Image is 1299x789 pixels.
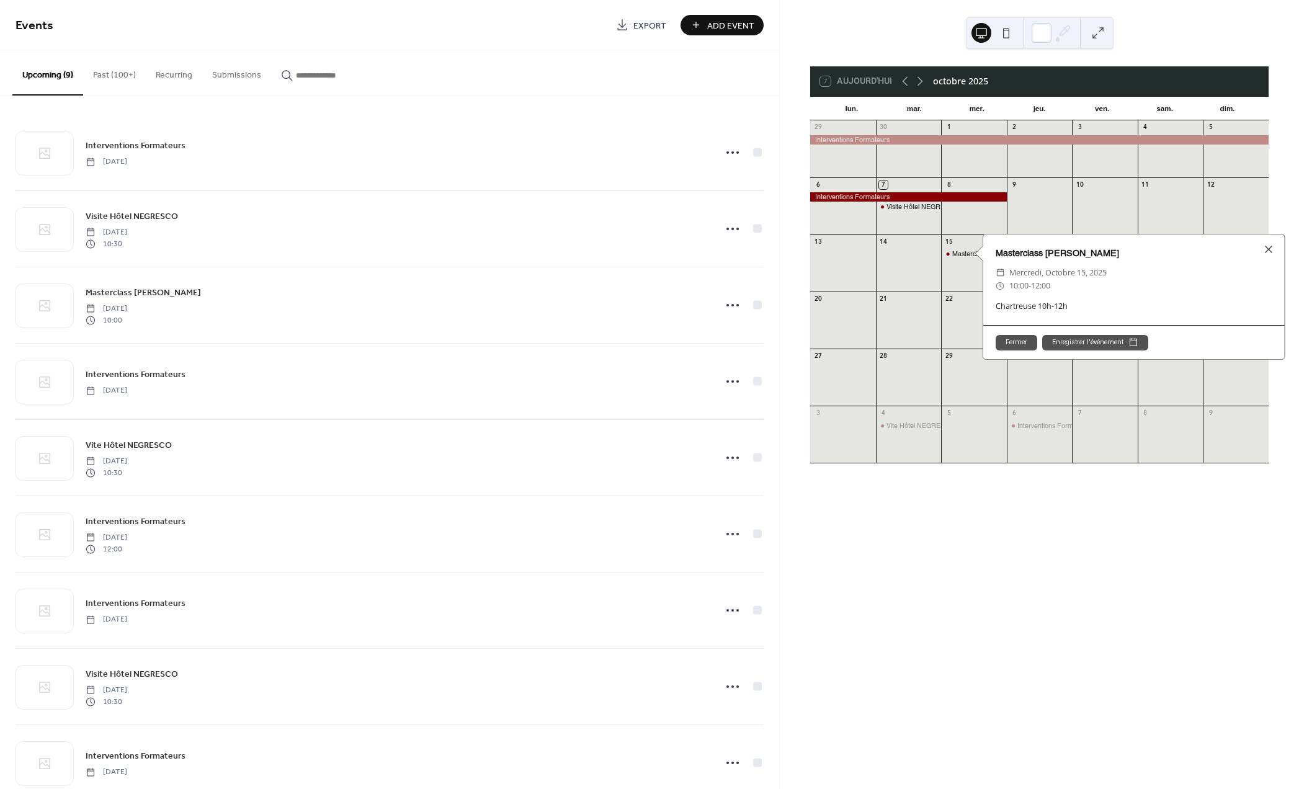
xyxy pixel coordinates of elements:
[886,421,955,430] div: Vite Hôtel NEGRESCO
[810,135,1269,145] div: Interventions Formateurs
[945,238,953,246] div: 15
[1010,181,1019,189] div: 9
[945,352,953,360] div: 29
[1133,97,1196,120] div: sam.
[1141,352,1149,360] div: 1
[1076,123,1084,132] div: 3
[86,438,172,452] a: Vite Hôtel NEGRESCO
[945,181,953,189] div: 8
[1207,409,1215,418] div: 9
[1007,421,1073,430] div: Interventions Formateurs
[1010,409,1019,418] div: 6
[814,181,823,189] div: 6
[1010,352,1019,360] div: 30
[1207,181,1215,189] div: 12
[1207,352,1215,360] div: 2
[1207,123,1215,132] div: 5
[1141,123,1149,132] div: 4
[86,285,201,300] a: Masterclass [PERSON_NAME]
[86,156,127,167] span: [DATE]
[86,287,201,300] span: Masterclass [PERSON_NAME]
[86,238,127,249] span: 10:30
[876,421,942,430] div: Vite Hôtel NEGRESCO
[86,368,185,381] span: Interventions Formateurs
[86,696,127,707] span: 10:30
[1010,123,1019,132] div: 2
[86,750,185,763] span: Interventions Formateurs
[945,409,953,418] div: 5
[86,140,185,153] span: Interventions Formateurs
[1141,181,1149,189] div: 11
[86,667,178,681] a: Visite Hôtel NEGRESCO
[1071,97,1133,120] div: ven.
[1042,335,1148,350] button: Enregistrer l'événement
[86,209,178,223] a: Visite Hôtel NEGRESCO
[146,50,202,94] button: Recurring
[945,295,953,303] div: 22
[1076,181,1084,189] div: 10
[810,192,1007,202] div: Interventions Formateurs
[86,514,185,528] a: Interventions Formateurs
[876,202,942,212] div: Visite Hôtel NEGRESCO
[1008,97,1071,120] div: jeu.
[879,409,888,418] div: 4
[814,295,823,303] div: 20
[1029,279,1031,292] span: -
[86,532,127,543] span: [DATE]
[86,456,127,467] span: [DATE]
[814,409,823,418] div: 3
[1031,279,1050,292] span: 12:00
[1141,409,1149,418] div: 8
[86,543,127,555] span: 12:00
[1076,409,1084,418] div: 7
[681,15,764,35] button: Add Event
[707,19,754,32] span: Add Event
[1196,97,1259,120] div: dim.
[1076,352,1084,360] div: 31
[86,467,127,478] span: 10:30
[86,303,127,314] span: [DATE]
[86,439,172,452] span: Vite Hôtel NEGRESCO
[952,249,1043,259] div: Masterclass [PERSON_NAME]
[1009,279,1029,292] span: 10:00
[945,123,953,132] div: 1
[814,352,823,360] div: 27
[1017,421,1092,430] div: Interventions Formateurs
[202,50,271,94] button: Submissions
[86,385,127,396] span: [DATE]
[86,314,127,326] span: 10:00
[86,367,185,381] a: Interventions Formateurs
[86,749,185,763] a: Interventions Formateurs
[86,614,127,625] span: [DATE]
[983,247,1285,261] div: Masterclass [PERSON_NAME]
[879,181,888,189] div: 7
[996,279,1004,292] div: ​
[86,227,127,238] span: [DATE]
[86,767,127,778] span: [DATE]
[945,97,1008,120] div: mer.
[1009,266,1107,279] span: mercredi, octobre 15, 2025
[941,249,1007,259] div: Masterclass CS Barman
[86,596,185,610] a: Interventions Formateurs
[996,266,1004,279] div: ​
[633,19,666,32] span: Export
[879,295,888,303] div: 21
[16,14,53,38] span: Events
[83,50,146,94] button: Past (100+)
[86,515,185,528] span: Interventions Formateurs
[879,238,888,246] div: 14
[12,50,83,96] button: Upcoming (9)
[886,202,959,212] div: Visite Hôtel NEGRESCO
[883,97,945,120] div: mar.
[879,352,888,360] div: 28
[607,15,676,35] a: Export
[814,238,823,246] div: 13
[933,74,988,88] div: octobre 2025
[86,668,178,681] span: Visite Hôtel NEGRESCO
[983,301,1285,313] div: Chartreuse 10h-12h
[820,97,883,120] div: lun.
[86,597,185,610] span: Interventions Formateurs
[86,138,185,153] a: Interventions Formateurs
[86,210,178,223] span: Visite Hôtel NEGRESCO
